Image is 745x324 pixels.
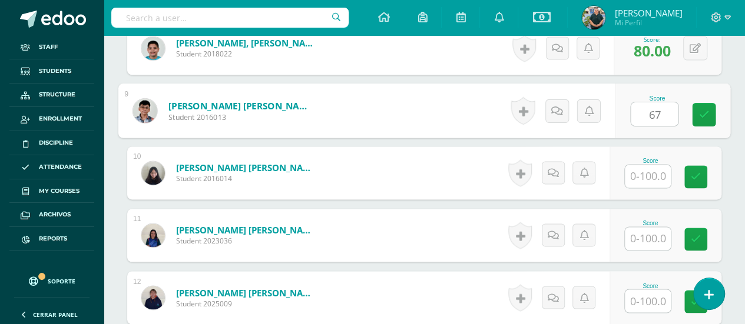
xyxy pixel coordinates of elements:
img: aa1facf1aff86faba5ca465acb65a1b2.png [141,36,165,60]
a: Reports [9,227,94,251]
div: Score: [633,35,670,44]
span: Discipline [39,138,73,148]
a: Archivos [9,203,94,227]
div: Score [624,158,676,164]
a: [PERSON_NAME] [PERSON_NAME] [176,224,317,236]
span: Student 2025009 [176,298,317,308]
span: Student 2018022 [176,49,317,59]
input: Search a user… [111,8,349,28]
a: Enrollment [9,107,94,131]
a: Soporte [14,265,90,294]
span: Cerrar panel [33,310,78,319]
input: 0-100.0 [625,165,671,188]
span: My courses [39,186,80,196]
span: Mi Perfil [614,18,682,28]
div: Score [624,220,676,226]
input: 0-100.0 [631,102,678,126]
a: Discipline [9,131,94,155]
img: 262f79e3debce47fe32c8ebed8e12142.png [133,98,157,122]
a: [PERSON_NAME], [PERSON_NAME] [176,37,317,49]
span: Student 2016013 [168,112,314,122]
span: Soporte [48,277,75,285]
img: b98dcfdf1e9a445b6df2d552ad5736ea.png [141,161,165,185]
a: Students [9,59,94,83]
span: Students [39,66,71,76]
span: Structure [39,90,75,99]
span: Archivos [39,210,71,219]
img: 9289d8daf0118672c8302ce1b41016ed.png [141,286,165,309]
span: 80.00 [633,41,670,61]
a: Structure [9,83,94,108]
span: Attendance [39,162,82,172]
a: [PERSON_NAME] [PERSON_NAME] [176,286,317,298]
input: 0-100.0 [625,289,671,312]
span: [PERSON_NAME] [614,7,682,19]
a: Staff [9,35,94,59]
img: 2704aaa29d1fe1aee5d09515aa75023f.png [141,223,165,247]
span: Staff [39,42,58,52]
a: Attendance [9,155,94,179]
a: [PERSON_NAME] [PERSON_NAME] [168,99,314,112]
span: Reports [39,234,67,243]
span: Student 2023036 [176,236,317,246]
div: Score [630,95,684,101]
span: Enrollment [39,114,82,123]
input: 0-100.0 [625,227,671,250]
div: Score [624,282,676,289]
a: [PERSON_NAME] [PERSON_NAME] [176,162,317,173]
a: My courses [9,179,94,203]
span: Student 2016014 [176,173,317,183]
img: 4447a754f8b82caf5a355abd86508926.png [582,6,605,29]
